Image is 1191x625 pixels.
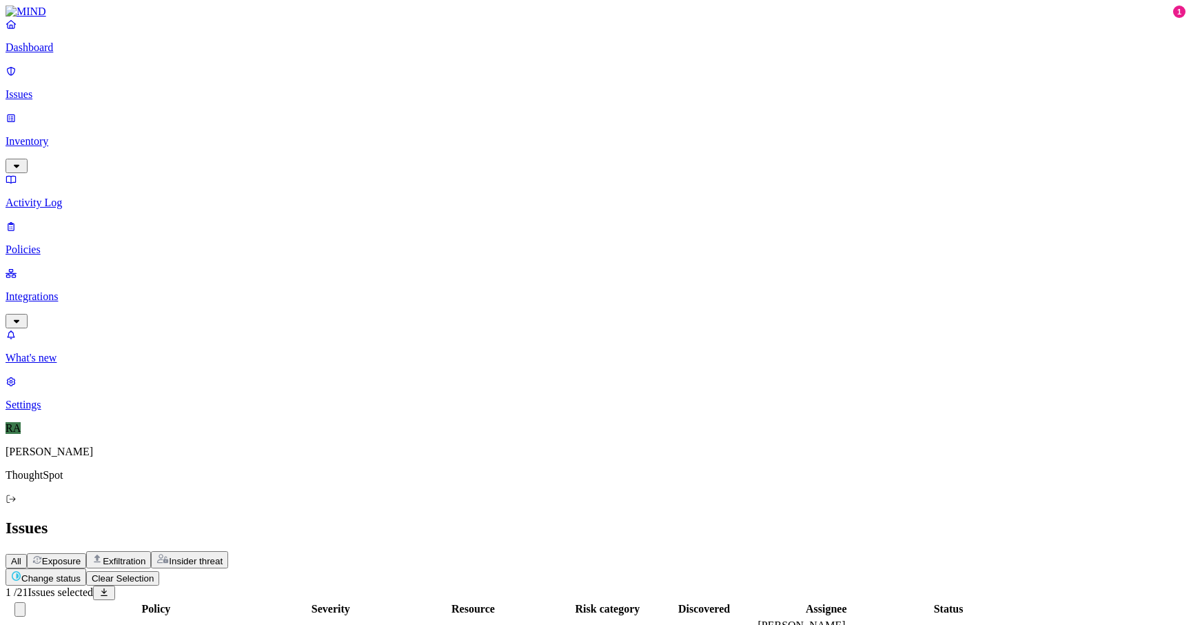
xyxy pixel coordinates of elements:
span: Insider threat [169,556,223,566]
div: Assignee [757,603,895,615]
button: Change status [6,568,86,586]
a: Issues [6,65,1185,101]
a: Integrations [6,267,1185,326]
p: ThoughtSpot [6,469,1185,482]
a: Settings [6,375,1185,411]
p: [PERSON_NAME] [6,446,1185,458]
img: status-in-progress [11,571,21,582]
span: 1 [6,586,11,598]
div: Policy [35,603,277,615]
a: Dashboard [6,18,1185,54]
div: 1 [1173,6,1185,18]
span: RA [6,422,21,434]
span: Exfiltration [103,556,145,566]
a: What's new [6,328,1185,364]
p: Inventory [6,135,1185,148]
p: Integrations [6,290,1185,303]
img: MIND [6,6,46,18]
button: Clear Selection [86,571,159,586]
p: Activity Log [6,197,1185,209]
div: Risk category [564,603,650,615]
a: MIND [6,6,1185,18]
div: Resource [385,603,562,615]
div: Status [897,603,999,615]
p: Settings [6,399,1185,411]
div: Discovered [653,603,755,615]
span: / 21 Issues selected [6,586,93,598]
span: All [11,556,21,566]
a: Policies [6,220,1185,256]
p: Dashboard [6,41,1185,54]
a: Activity Log [6,173,1185,209]
a: Inventory [6,112,1185,171]
span: Exposure [42,556,81,566]
h2: Issues [6,519,1185,537]
p: Policies [6,244,1185,256]
button: Select all [14,602,26,617]
p: Issues [6,88,1185,101]
div: Severity [280,603,382,615]
p: What's new [6,352,1185,364]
